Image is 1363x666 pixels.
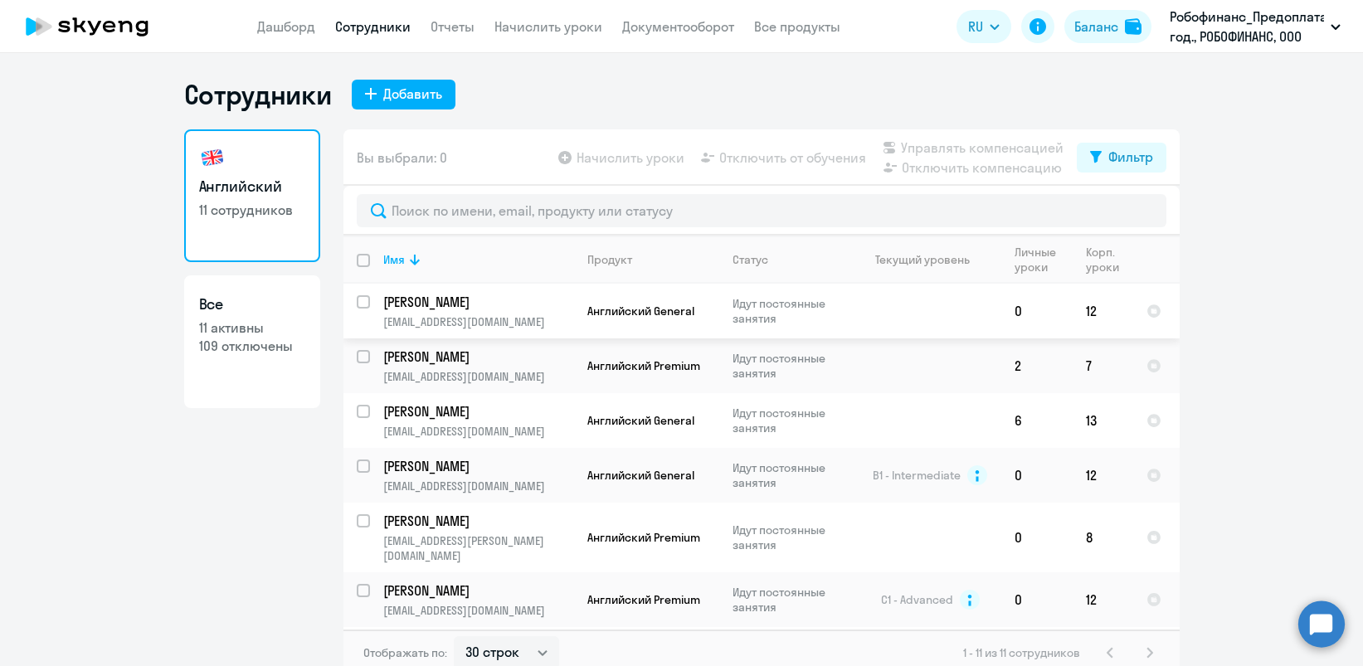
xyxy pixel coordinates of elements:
[1161,7,1349,46] button: Робофинанс_Предоплата_Договор_2025 год., РОБОФИНАНС, ООО
[881,592,953,607] span: C1 - Advanced
[1073,503,1133,572] td: 8
[1074,17,1118,36] div: Баланс
[184,78,332,111] h1: Сотрудники
[1073,448,1133,503] td: 12
[963,645,1080,660] span: 1 - 11 из 11 сотрудников
[383,348,571,366] p: [PERSON_NAME]
[383,402,573,421] a: [PERSON_NAME]
[383,402,571,421] p: [PERSON_NAME]
[1108,147,1153,167] div: Фильтр
[754,18,840,35] a: Все продукты
[587,304,694,318] span: Английский General
[1064,10,1151,43] button: Балансbalance
[875,252,970,267] div: Текущий уровень
[199,318,305,337] p: 11 активны
[1073,572,1133,627] td: 12
[587,413,694,428] span: Английский General
[335,18,411,35] a: Сотрудники
[257,18,315,35] a: Дашборд
[1001,284,1073,338] td: 0
[733,460,846,490] p: Идут постоянные занятия
[383,581,573,600] a: [PERSON_NAME]
[733,351,846,381] p: Идут постоянные занятия
[622,18,734,35] a: Документооборот
[383,512,571,530] p: [PERSON_NAME]
[1125,18,1142,35] img: balance
[383,252,573,267] div: Имя
[587,252,632,267] div: Продукт
[383,293,571,311] p: [PERSON_NAME]
[1086,245,1122,275] div: Корп. уроки
[1073,284,1133,338] td: 12
[587,252,718,267] div: Продукт
[733,406,846,435] p: Идут постоянные занятия
[383,369,573,384] p: [EMAIL_ADDRESS][DOMAIN_NAME]
[1073,338,1133,393] td: 7
[363,645,447,660] span: Отображать по:
[199,201,305,219] p: 11 сотрудников
[587,530,700,545] span: Английский Premium
[733,252,846,267] div: Статус
[1170,7,1324,46] p: Робофинанс_Предоплата_Договор_2025 год., РОБОФИНАНС, ООО
[357,148,447,168] span: Вы выбрали: 0
[184,129,320,262] a: Английский11 сотрудников
[383,512,573,530] a: [PERSON_NAME]
[1015,245,1061,275] div: Личные уроки
[1073,393,1133,448] td: 13
[860,252,1000,267] div: Текущий уровень
[733,585,846,615] p: Идут постоянные занятия
[1001,448,1073,503] td: 0
[383,293,573,311] a: [PERSON_NAME]
[357,194,1166,227] input: Поиск по имени, email, продукту или статусу
[733,523,846,552] p: Идут постоянные занятия
[199,337,305,355] p: 109 отключены
[383,252,405,267] div: Имя
[383,348,573,366] a: [PERSON_NAME]
[383,457,573,475] a: [PERSON_NAME]
[352,80,455,109] button: Добавить
[1001,503,1073,572] td: 0
[383,581,571,600] p: [PERSON_NAME]
[494,18,602,35] a: Начислить уроки
[383,603,573,618] p: [EMAIL_ADDRESS][DOMAIN_NAME]
[873,468,961,483] span: B1 - Intermediate
[1077,143,1166,173] button: Фильтр
[383,84,442,104] div: Добавить
[383,424,573,439] p: [EMAIL_ADDRESS][DOMAIN_NAME]
[383,314,573,329] p: [EMAIL_ADDRESS][DOMAIN_NAME]
[184,275,320,408] a: Все11 активны109 отключены
[199,176,305,197] h3: Английский
[199,294,305,315] h3: Все
[1001,393,1073,448] td: 6
[199,144,226,171] img: english
[733,252,768,267] div: Статус
[383,457,571,475] p: [PERSON_NAME]
[968,17,983,36] span: RU
[1015,245,1072,275] div: Личные уроки
[587,592,700,607] span: Английский Premium
[1086,245,1132,275] div: Корп. уроки
[957,10,1011,43] button: RU
[587,468,694,483] span: Английский General
[1001,572,1073,627] td: 0
[587,358,700,373] span: Английский Premium
[383,479,573,493] p: [EMAIL_ADDRESS][DOMAIN_NAME]
[1001,338,1073,393] td: 2
[431,18,475,35] a: Отчеты
[383,533,573,563] p: [EMAIL_ADDRESS][PERSON_NAME][DOMAIN_NAME]
[733,296,846,326] p: Идут постоянные занятия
